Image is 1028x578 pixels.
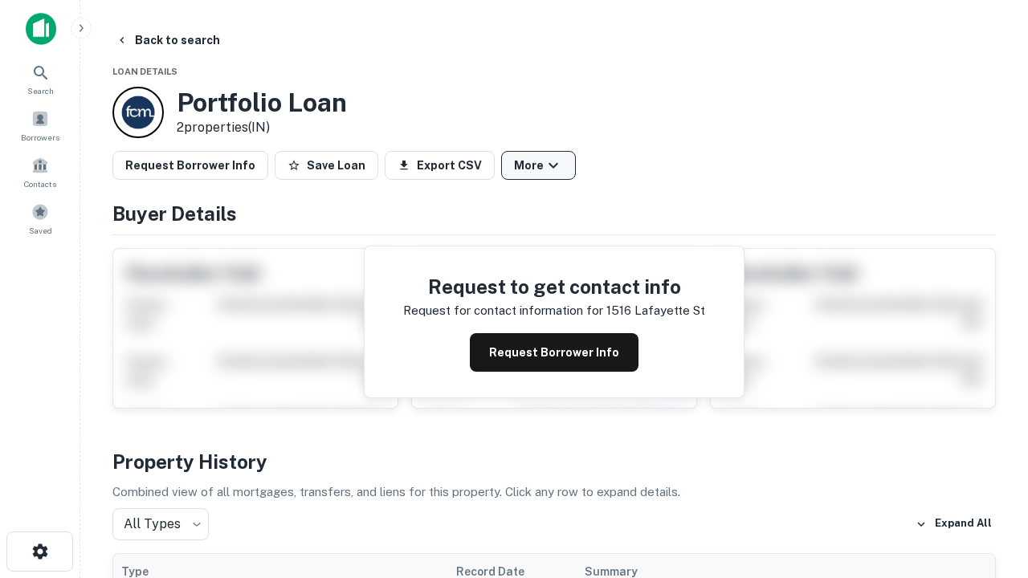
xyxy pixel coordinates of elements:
button: Request Borrower Info [112,151,268,180]
p: Request for contact information for [403,301,603,320]
iframe: Chat Widget [948,450,1028,527]
button: Expand All [912,512,996,536]
button: Request Borrower Info [470,333,638,372]
a: Search [5,57,75,100]
span: Loan Details [112,67,177,76]
button: Export CSV [385,151,495,180]
span: Saved [29,224,52,237]
span: Borrowers [21,131,59,144]
a: Saved [5,197,75,240]
h4: Buyer Details [112,199,996,228]
span: Contacts [24,177,56,190]
button: Back to search [109,26,226,55]
a: Borrowers [5,104,75,147]
h3: Portfolio Loan [177,88,347,118]
a: Contacts [5,150,75,193]
p: 1516 lafayette st [606,301,705,320]
h4: Property History [112,447,996,476]
div: All Types [112,508,209,540]
button: More [501,151,576,180]
span: Search [27,84,54,97]
p: 2 properties (IN) [177,118,347,137]
button: Save Loan [275,151,378,180]
p: Combined view of all mortgages, transfers, and liens for this property. Click any row to expand d... [112,482,996,502]
img: capitalize-icon.png [26,13,56,45]
h4: Request to get contact info [403,272,705,301]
